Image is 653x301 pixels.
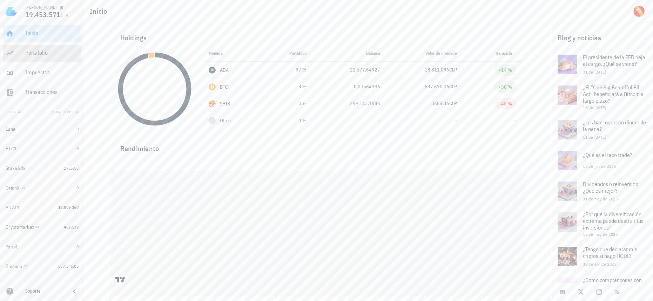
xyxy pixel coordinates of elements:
[64,165,79,171] span: 1735,53
[552,80,653,114] a: ¿El “One Big Beautiful Bill Act” beneficiará a Bitcoin a largo plazo? 15 de [DATE]
[583,54,645,67] span: El presidente de la FED deja el cargo: ¿Qué se viene?
[449,83,457,90] span: CLP
[203,45,262,62] th: Moneda
[7,280,44,285] span: agregar cuenta
[76,146,79,151] span: 0
[209,100,216,107] div: SHIB-icon
[25,10,61,19] span: 19.453.571
[3,25,81,42] a: Inicio
[3,238,81,255] a: YoroiC 0
[90,6,110,17] h1: Inicio
[3,104,81,121] button: CuentasTotal CLP
[25,30,79,36] div: Inicio
[6,6,17,17] img: LedgiFi
[583,246,637,259] span: ¿Tengo que declarar mis criptos si hago HODL?
[552,114,653,145] a: ¿Los bancos crean dinero de la nada? 11 de [DATE]
[6,165,25,171] div: StakeAda
[583,84,644,104] span: ¿El “One Big Beautiful Bill Act” beneficiará a Bitcoin a largo plazo?
[209,67,216,74] div: ADA-icon
[3,160,81,177] a: StakeAda 1735,53
[115,27,522,49] div: Holdings
[58,205,79,210] span: 18.809.360
[318,66,380,74] div: 21.677,64927
[552,145,653,176] a: ¿Qué es el taco trade? 16 de jun de 2025
[6,224,34,230] div: CryptoMarket
[318,83,380,90] div: 0,00564396
[312,45,385,62] th: Balance
[552,49,653,80] a: El presidente de la FED deja el cargo: ¿Qué se viene? 31 de [DATE]
[498,67,512,74] div: +14 %
[64,224,79,230] span: 4629,32
[449,100,457,107] span: CLP
[583,196,618,201] span: 31 de may de 2025
[3,179,81,196] a: OrionX 0
[583,211,644,231] span: ¿Por qué la diversificación extrema puede destruir tus inversiones?
[514,117,516,124] span: -
[552,241,653,272] a: ¿Tengo que declarar mis criptos si hago HODL? 30 de abr de 2025
[76,244,79,249] span: 0
[115,137,522,154] div: Rendimiento
[3,121,81,137] a: Luna 0
[583,69,606,75] span: 31 de [DATE]
[220,100,230,107] div: SHIB
[25,49,79,56] div: Portafolio
[583,135,606,140] span: 11 de [DATE]
[76,185,79,190] span: 0
[583,180,640,194] span: Dividendos o reinversión: ¿Qué es mejor?
[6,185,20,191] div: OrionX
[6,244,19,250] div: YoroiC
[583,261,616,267] span: 30 de abr de 2025
[449,67,457,73] span: CLP
[76,126,79,131] span: 0
[431,100,449,107] span: 3684,36
[4,279,47,286] button: agregar cuenta
[268,100,307,107] div: 0 %
[552,27,653,49] div: Blog y noticias
[25,5,56,10] div: [PERSON_NAME]
[455,117,457,124] span: -
[3,258,81,275] a: Binance 637.846,05
[6,126,15,132] div: Luna
[3,199,81,216] a: ADAL1 18.809.360
[25,69,79,76] div: Impuestos
[498,83,512,90] div: +50 %
[220,83,228,90] div: BTC
[425,67,449,73] span: 18.811.096
[262,45,312,62] th: Portafolio
[268,66,307,74] div: 97 %
[209,83,216,90] div: BTC-icon
[425,83,449,90] span: 637.670,06
[583,164,616,169] span: 16 de jun de 2025
[378,117,380,124] span: -
[583,232,618,237] span: 15 de may de 2025
[552,207,653,241] a: ¿Por qué la diversificación extrema puede destruir tus inversiones? 15 de may de 2025
[318,100,380,107] div: 299.143,1546
[583,105,606,110] span: 15 de [DATE]
[583,119,646,132] span: ¿Los bancos crean dinero de la nada?
[3,45,81,62] a: Portafolio
[385,45,463,62] th: Valor de mercado
[499,100,512,107] div: -48 %
[114,276,126,283] a: Charting by TradingView
[6,205,20,211] div: ADAL1
[3,140,81,157] a: BTC1 0
[268,117,307,124] div: 0 %
[220,67,229,74] div: ADA
[58,264,79,269] span: 637.846,05
[6,146,17,152] div: BTC1
[552,176,653,207] a: Dividendos o reinversión: ¿Qué es mejor? 31 de may de 2025
[25,288,65,294] div: Soporte
[220,117,231,124] span: Otros
[25,89,79,95] div: Transacciones
[3,84,81,101] a: Transacciones
[3,219,81,235] a: CryptoMarket 4629,32
[6,264,22,269] div: Binance
[61,12,69,19] span: CLP
[268,83,307,90] div: 3 %
[496,50,516,56] span: Ganancia
[3,64,81,81] a: Impuestos
[51,110,72,114] span: Total CLP
[633,6,645,17] div: avatar
[583,151,632,158] span: ¿Qué es el taco trade?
